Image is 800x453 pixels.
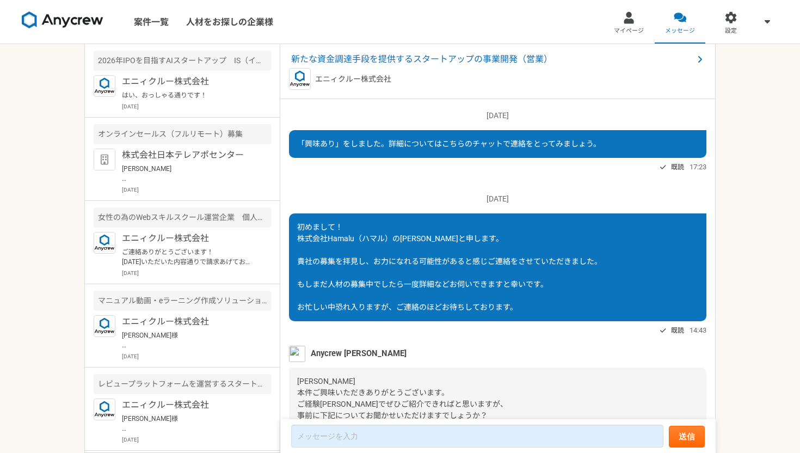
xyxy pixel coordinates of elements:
[690,325,706,335] span: 14:43
[725,27,737,35] span: 設定
[122,186,271,194] p: [DATE]
[94,51,271,71] div: 2026年IPOを目指すAIスタートアップ IS（インサイドセールス）
[122,315,256,328] p: エニィクルー株式会社
[297,223,602,311] span: 初めまして！ 株式会社Hamalu（ハマル）の[PERSON_NAME]と申します。 貴社の募集を拝見し、お力になれる可能性があると感じご連絡をさせていただきました。 もしまだ人材の募集中でした...
[122,149,256,162] p: 株式会社日本テレアポセンター
[122,102,271,111] p: [DATE]
[122,247,256,267] p: ご連絡ありがとうございます！ [DATE]いただいた内容通りで請求あげております！ ご確認お願いします！
[289,68,311,90] img: logo_text_blue_01.png
[665,27,695,35] span: メッセージ
[122,164,256,183] p: [PERSON_NAME] お世話になっております。 ご対応いただきありがとうございます。 当日はどうぞよろしくお願いいたします。
[289,110,706,121] p: [DATE]
[94,374,271,394] div: レビュープラットフォームを運営するスタートアップ フィールドセールス
[94,315,115,337] img: logo_text_blue_01.png
[94,124,271,144] div: オンラインセールス（フルリモート）募集
[94,232,115,254] img: logo_text_blue_01.png
[671,161,684,174] span: 既読
[690,162,706,172] span: 17:23
[122,75,256,88] p: エニィクルー株式会社
[297,139,601,148] span: 「興味あり」をしました。詳細についてはこちらのチャットで連絡をとってみましょう。
[122,232,256,245] p: エニィクルー株式会社
[315,74,391,85] p: エニィクルー株式会社
[94,149,115,170] img: default_org_logo-42cde973f59100197ec2c8e796e4974ac8490bb5b08a0eb061ff975e4574aa76.png
[22,11,103,29] img: 8DqYSo04kwAAAAASUVORK5CYII=
[291,53,693,66] span: 新たな資金調達手段を提供するスタートアップの事業開発（営業）
[671,324,684,337] span: 既読
[94,75,115,97] img: logo_text_blue_01.png
[614,27,644,35] span: マイページ
[94,399,115,420] img: logo_text_blue_01.png
[122,90,256,100] p: はい、おっしゃる通りです！
[289,193,706,205] p: [DATE]
[94,291,271,311] div: マニュアル動画・eラーニング作成ソリューション展開ベンチャー 営業/セールス
[122,414,256,433] p: [PERSON_NAME]様 ご連絡いただきありがうございます。 ご状況、拝承いたしました。 営業人材が確保できたのこと良かったです。 ＞また、7月頃に再度営業人材の募集をされるとのことでして、...
[94,207,271,228] div: 女性の為のWebスキルスクール運営企業 個人営業
[311,347,407,359] span: Anycrew [PERSON_NAME]
[289,346,305,362] img: tomoya_yamashita.jpeg
[122,352,271,360] p: [DATE]
[122,330,256,350] p: [PERSON_NAME]様 お世話になっております。 状況のご共有、ありがとうございます。 またのご連絡をお待ちしております。 引き続きよろしくお願いいたします。
[122,269,271,277] p: [DATE]
[669,426,705,448] button: 送信
[122,436,271,444] p: [DATE]
[122,399,256,412] p: エニィクルー株式会社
